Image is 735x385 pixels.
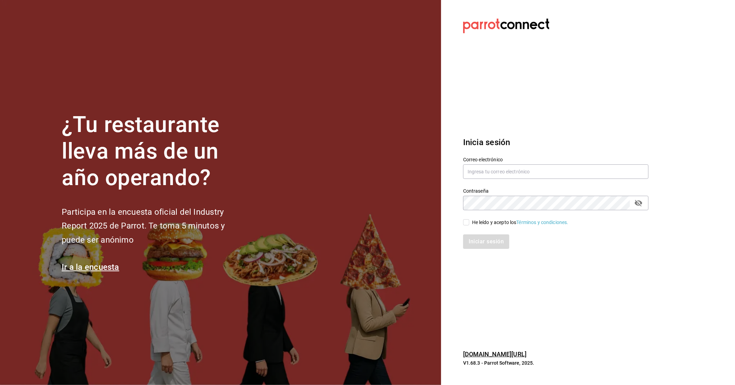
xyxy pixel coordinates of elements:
[62,112,248,191] h1: ¿Tu restaurante lleva más de un año operando?
[62,262,119,272] a: Ir a la encuesta
[633,197,644,209] button: passwordField
[517,220,569,225] a: Términos y condiciones.
[62,205,248,247] h2: Participa en la encuesta oficial del Industry Report 2025 de Parrot. Te toma 5 minutos y puede se...
[463,136,649,149] h3: Inicia sesión
[472,219,569,226] div: He leído y acepto los
[463,189,649,194] label: Contraseña
[463,164,649,179] input: Ingresa tu correo electrónico
[463,158,649,162] label: Correo electrónico
[463,359,649,366] p: V1.68.3 - Parrot Software, 2025.
[463,351,527,358] a: [DOMAIN_NAME][URL]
